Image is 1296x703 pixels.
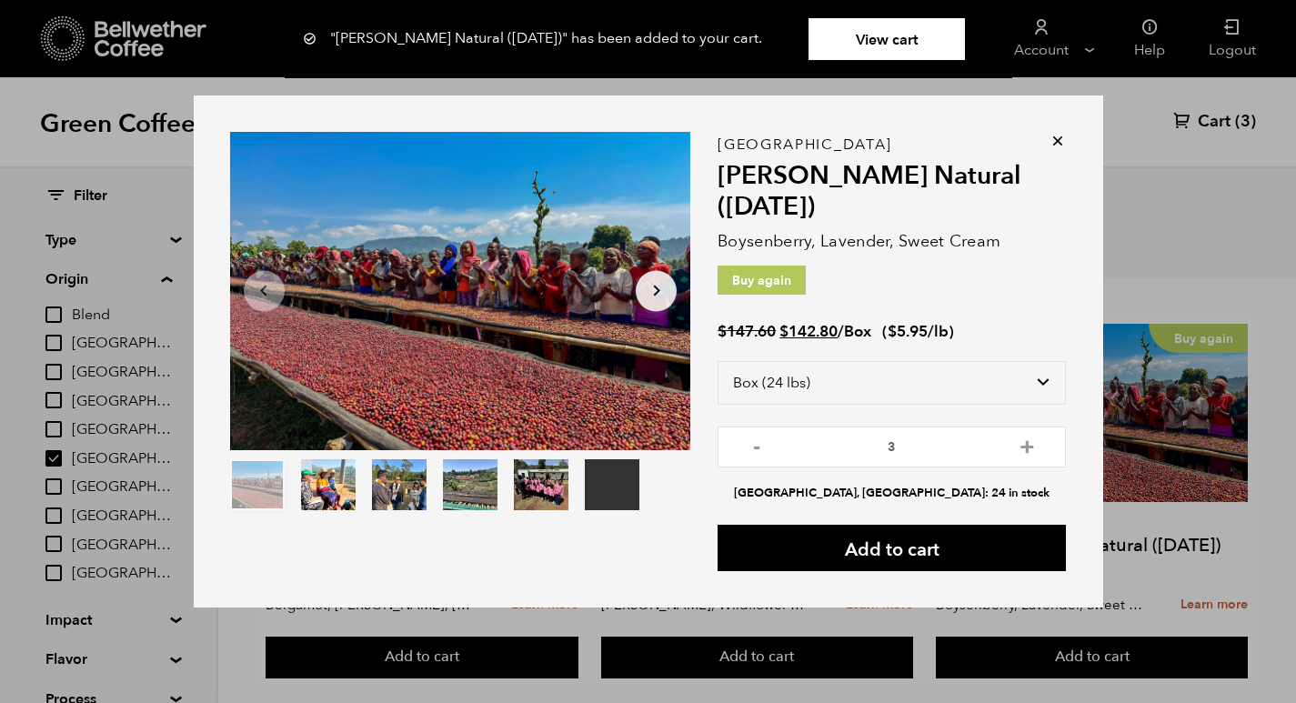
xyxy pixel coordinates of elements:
[779,321,789,342] span: $
[1016,436,1039,454] button: +
[718,266,806,295] p: Buy again
[888,321,928,342] bdi: 5.95
[718,525,1066,571] button: Add to cart
[888,321,897,342] span: $
[838,321,844,342] span: /
[928,321,949,342] span: /lb
[718,161,1066,222] h2: [PERSON_NAME] Natural ([DATE])
[882,321,954,342] span: ( )
[745,436,768,454] button: -
[718,321,776,342] bdi: 147.60
[585,459,639,510] video: Your browser does not support the video tag.
[718,229,1066,254] p: Boysenberry, Lavender, Sweet Cream
[779,321,838,342] bdi: 142.80
[844,321,871,342] span: Box
[718,321,727,342] span: $
[718,485,1066,502] li: [GEOGRAPHIC_DATA], [GEOGRAPHIC_DATA]: 24 in stock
